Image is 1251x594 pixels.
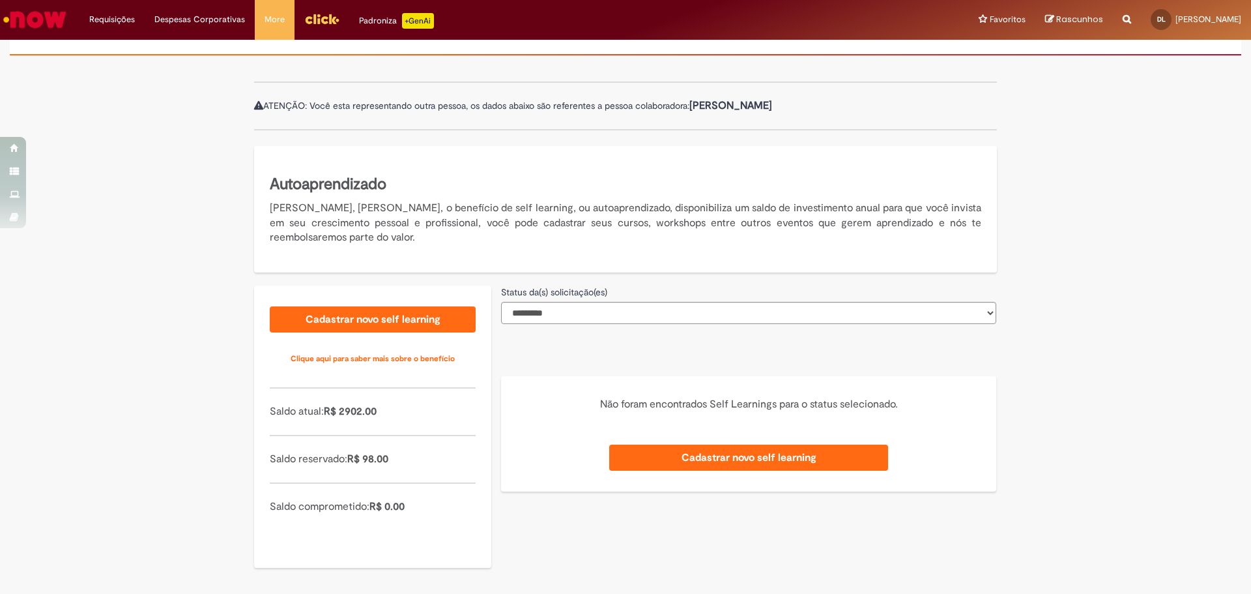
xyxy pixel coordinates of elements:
[402,13,434,29] p: +GenAi
[324,405,377,418] span: R$ 2902.00
[369,500,405,513] span: R$ 0.00
[1045,14,1103,26] a: Rascunhos
[270,404,476,419] p: Saldo atual:
[1175,14,1241,25] span: [PERSON_NAME]
[270,346,476,372] a: Clique aqui para saber mais sobre o benefício
[1,7,68,33] img: ServiceNow
[270,499,476,514] p: Saldo comprometido:
[990,13,1026,26] span: Favoritos
[359,13,434,29] div: Padroniza
[304,9,339,29] img: click_logo_yellow_360x200.png
[270,452,476,467] p: Saldo reservado:
[270,201,981,246] p: [PERSON_NAME], [PERSON_NAME], o benefício de self learning, ou autoaprendizado, disponibiliza um ...
[270,306,476,333] a: Cadastrar novo self learning
[501,286,607,299] label: Status da(s) solicitação(es)
[270,173,981,196] h5: Autoaprendizado
[517,397,981,412] p: Não foram encontrados Self Learnings para o status selecionado.
[89,13,135,26] span: Requisições
[609,445,887,471] a: Cadastrar novo self learning
[689,99,772,112] b: [PERSON_NAME]
[347,453,388,466] span: R$ 98.00
[154,13,245,26] span: Despesas Corporativas
[1056,13,1103,25] span: Rascunhos
[265,13,285,26] span: More
[1157,15,1166,23] span: DL
[254,82,997,130] div: ATENÇÃO: Você esta representando outra pessoa, os dados abaixo são referentes a pessoa colaboradora:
